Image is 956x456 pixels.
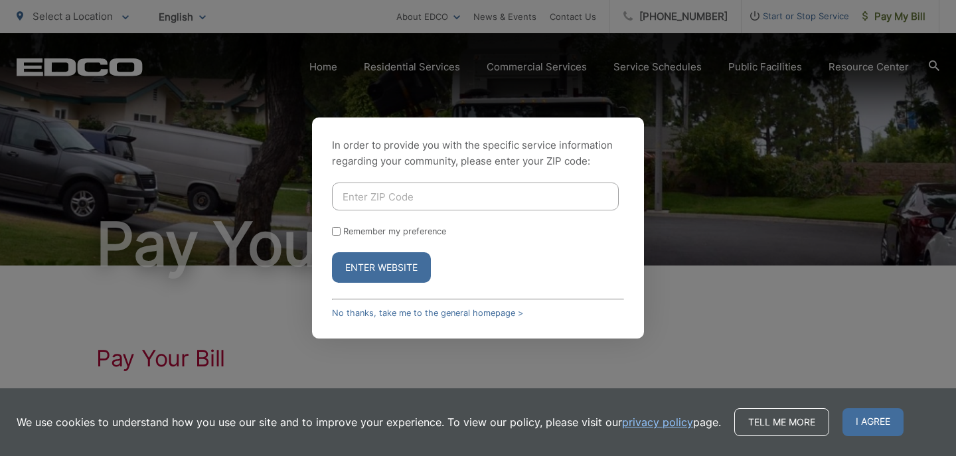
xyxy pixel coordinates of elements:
a: No thanks, take me to the general homepage > [332,308,523,318]
label: Remember my preference [343,226,446,236]
a: Tell me more [734,408,829,436]
span: I agree [842,408,904,436]
a: privacy policy [622,414,693,430]
button: Enter Website [332,252,431,283]
p: In order to provide you with the specific service information regarding your community, please en... [332,137,624,169]
input: Enter ZIP Code [332,183,619,210]
p: We use cookies to understand how you use our site and to improve your experience. To view our pol... [17,414,721,430]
